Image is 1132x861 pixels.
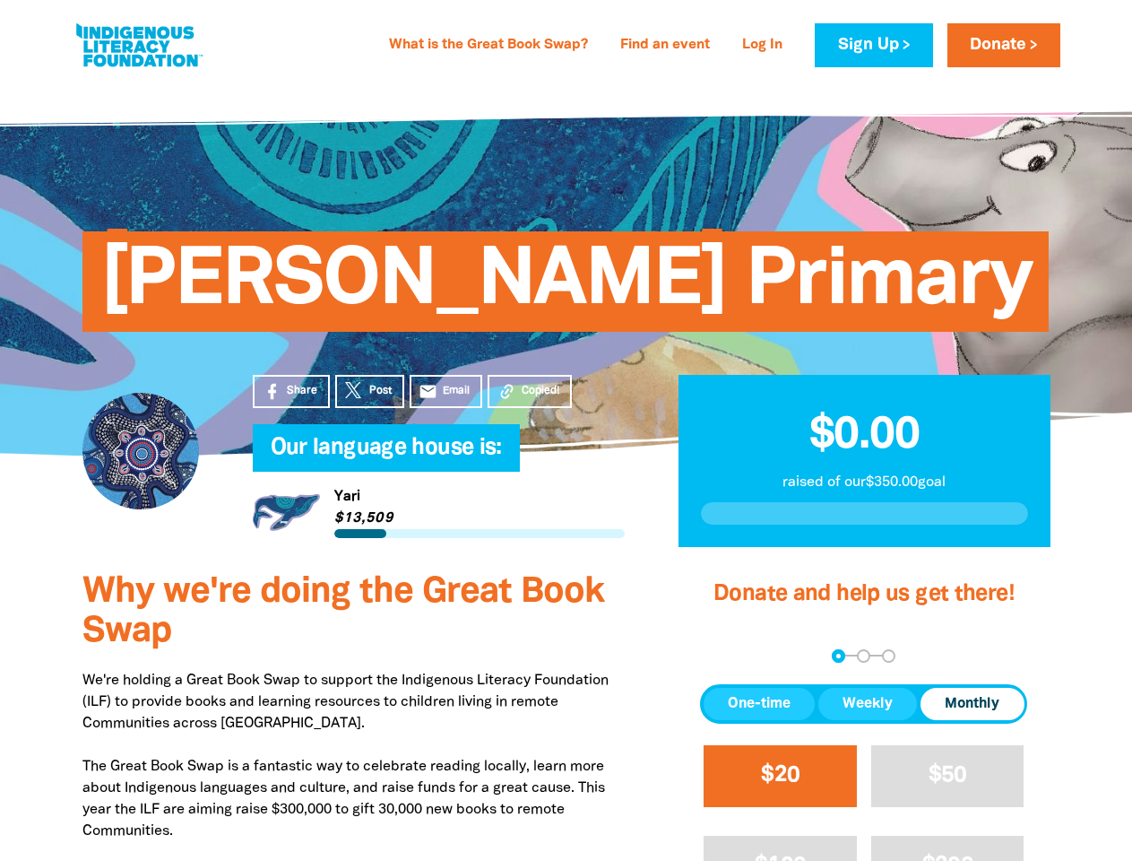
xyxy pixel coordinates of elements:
button: $50 [871,745,1024,807]
a: Post [335,375,404,408]
span: Donate and help us get there! [713,584,1015,604]
a: Share [253,375,330,408]
button: Copied! [488,375,572,408]
a: emailEmail [410,375,483,408]
a: Sign Up [815,23,932,67]
span: $20 [761,765,799,786]
span: Post [369,383,392,399]
button: $20 [704,745,857,807]
span: Email [443,383,470,399]
a: Find an event [609,31,721,60]
i: email [419,382,437,401]
span: $0.00 [809,415,920,457]
div: Donation frequency [700,684,1027,724]
span: Share [287,383,317,399]
button: Navigate to step 3 of 3 to enter your payment details [882,649,895,663]
button: Monthly [920,688,1024,720]
button: Navigate to step 1 of 3 to enter your donation amount [832,649,845,663]
button: One-time [704,688,815,720]
p: raised of our $350.00 goal [701,472,1028,493]
span: Our language house is: [271,438,502,472]
span: Copied! [522,383,559,399]
span: Why we're doing the Great Book Swap [82,576,604,648]
span: Weekly [843,693,893,715]
button: Navigate to step 2 of 3 to enter your details [857,649,870,663]
span: Monthly [945,693,999,715]
a: Log In [731,31,793,60]
h6: My Team [253,454,625,465]
a: Donate [947,23,1060,67]
a: What is the Great Book Swap? [378,31,599,60]
span: [PERSON_NAME] Primary [100,245,1032,332]
span: One-time [728,693,791,715]
span: $50 [929,765,967,786]
button: Weekly [818,688,917,720]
